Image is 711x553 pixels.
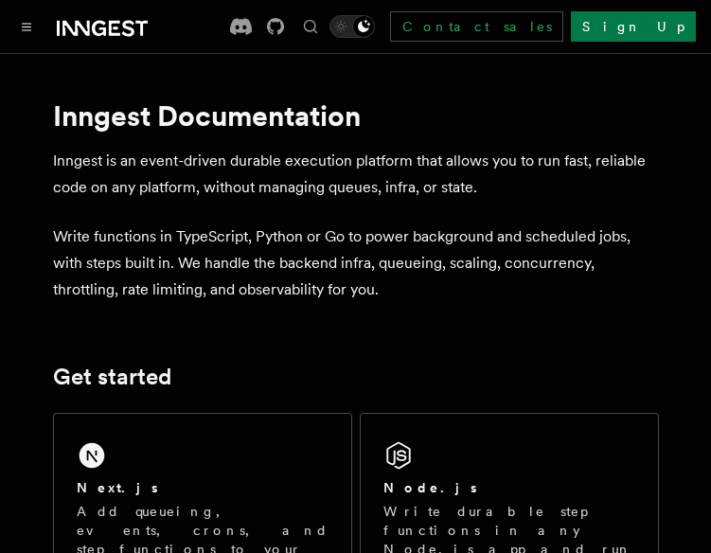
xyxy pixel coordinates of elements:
button: Toggle navigation [15,15,38,38]
a: Sign Up [571,11,696,42]
h2: Node.js [383,478,477,497]
h1: Inngest Documentation [53,98,659,133]
button: Find something... [299,15,322,38]
button: Toggle dark mode [329,15,375,38]
p: Write functions in TypeScript, Python or Go to power background and scheduled jobs, with steps bu... [53,223,659,303]
a: Get started [53,364,171,390]
a: Contact sales [390,11,563,42]
h2: Next.js [77,478,158,497]
p: Inngest is an event-driven durable execution platform that allows you to run fast, reliable code ... [53,148,659,201]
